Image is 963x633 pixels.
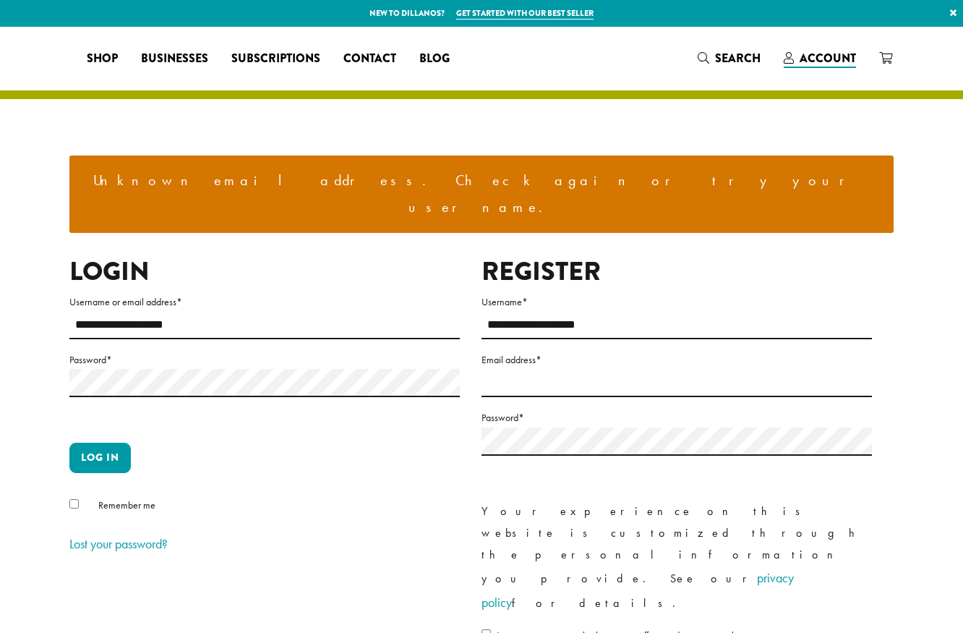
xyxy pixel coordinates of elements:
[482,256,872,287] h2: Register
[419,50,450,68] span: Blog
[98,498,155,511] span: Remember me
[69,256,460,287] h2: Login
[715,50,761,67] span: Search
[69,443,131,473] button: Log in
[482,351,872,369] label: Email address
[456,7,594,20] a: Get started with our best seller
[231,50,320,68] span: Subscriptions
[69,293,460,311] label: Username or email address
[482,293,872,311] label: Username
[81,167,882,221] li: Unknown email address. Check again or try your username.
[686,46,772,70] a: Search
[482,569,794,611] a: privacy policy
[75,47,129,70] a: Shop
[69,535,168,552] a: Lost your password?
[141,50,208,68] span: Businesses
[482,501,872,615] p: Your experience on this website is customized through the personal information you provide. See o...
[482,409,872,427] label: Password
[343,50,396,68] span: Contact
[800,50,856,67] span: Account
[69,351,460,369] label: Password
[87,50,118,68] span: Shop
